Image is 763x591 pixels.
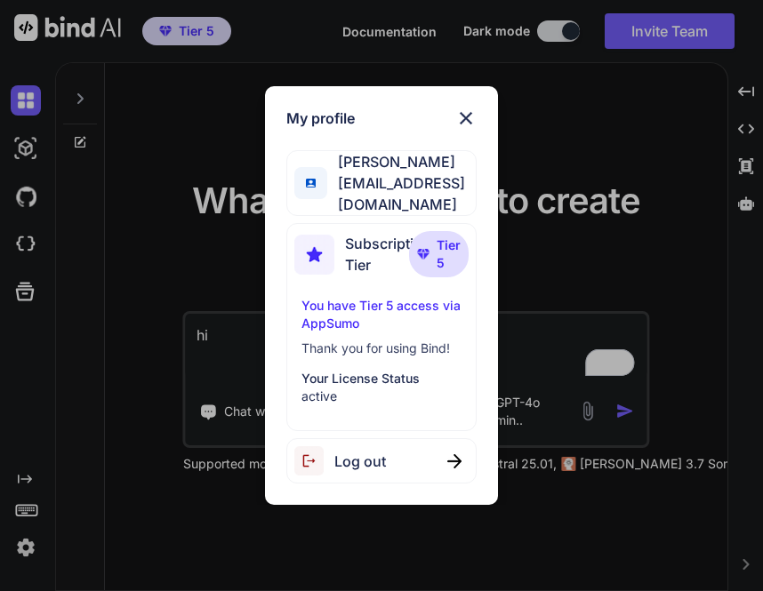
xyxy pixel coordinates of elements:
span: Log out [334,451,386,472]
h1: My profile [286,108,355,129]
img: close [447,454,462,468]
p: Your License Status [301,370,462,387]
span: Subscription Tier [345,233,431,276]
p: You have Tier 5 access via AppSumo [301,297,462,332]
img: premium [417,249,430,260]
span: [PERSON_NAME] [327,151,476,172]
img: subscription [294,235,334,275]
img: close [455,108,477,129]
p: Thank you for using Bind! [301,339,462,357]
p: active [301,387,462,405]
span: Tier 5 [437,236,461,272]
img: profile [306,179,316,188]
img: logout [294,446,334,475]
span: [EMAIL_ADDRESS][DOMAIN_NAME] [327,172,476,215]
